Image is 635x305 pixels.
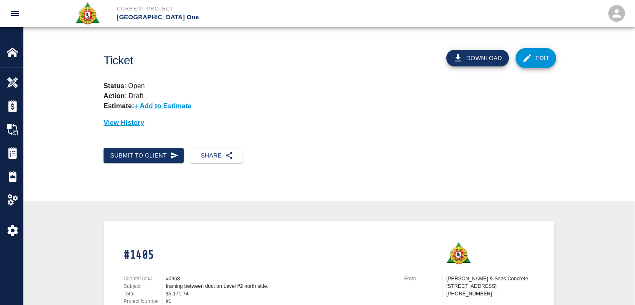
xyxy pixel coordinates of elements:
[124,248,394,263] h1: #1405
[446,275,534,282] p: [PERSON_NAME] & Sons Concrete
[104,148,184,163] button: Submit to Client
[190,148,243,163] button: Share
[134,102,192,109] p: + Add to Estimate
[446,282,534,290] p: [STREET_ADDRESS]
[104,81,554,91] p: : Open
[593,265,635,305] iframe: Chat Widget
[166,282,394,290] div: framing between duct on Level #2 north side.
[166,297,394,305] div: #1
[104,92,125,99] strong: Action
[124,297,162,305] p: Project Number
[516,48,557,68] a: Edit
[124,275,162,282] p: Client/PCO#
[124,290,162,297] p: Total
[104,92,143,99] p: : Draft
[5,3,25,23] button: open drawer
[75,2,100,25] img: Roger & Sons Concrete
[104,82,124,89] strong: Status
[104,118,554,128] p: View History
[166,290,394,297] div: $5,171.74
[446,241,471,265] img: Roger & Sons Concrete
[404,275,443,282] p: From
[446,290,534,297] p: [PHONE_NUMBER]
[446,50,509,66] button: Download
[166,275,394,282] div: #0968
[124,282,162,290] p: Subject
[117,13,363,22] p: [GEOGRAPHIC_DATA] One
[104,54,364,68] h1: Ticket
[104,102,134,109] strong: Estimate:
[117,5,363,13] p: Current Project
